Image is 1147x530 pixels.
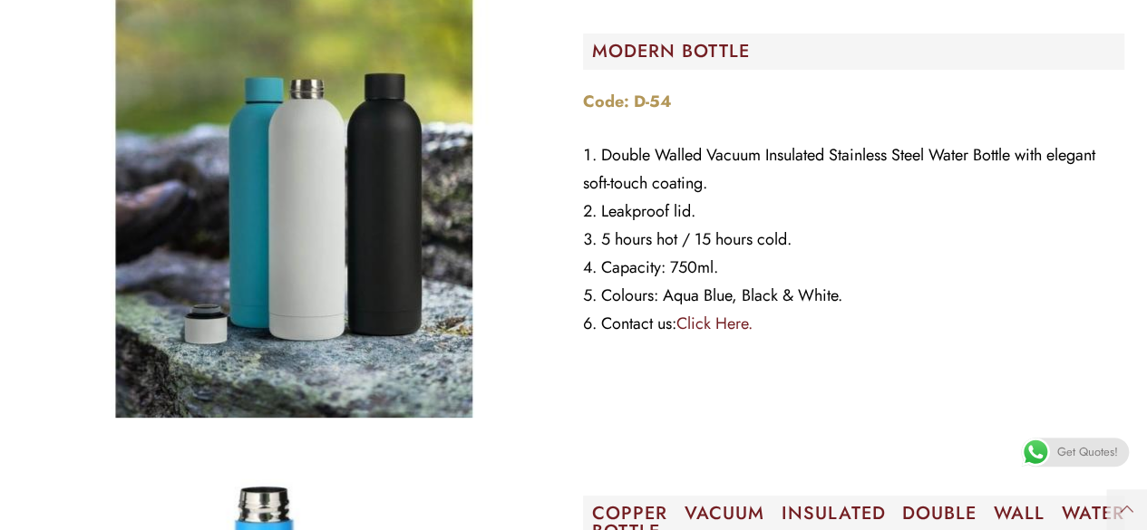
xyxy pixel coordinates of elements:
[1057,438,1118,467] span: Get Quotes!
[592,43,1125,61] h2: MODERN BOTTLE
[583,310,1125,338] li: Contact us:
[583,254,1125,282] li: Capacity: 750ml.
[583,226,1125,254] li: 5 hours hot / 15 hours cold.
[583,198,1125,226] li: Leakproof lid.
[583,282,1125,310] li: Colours: Aqua Blue, Black & White.
[583,90,672,113] strong: Code: D-54
[583,141,1125,198] li: Double Walled Vacuum Insulated Stainless Steel Water Bottle with elegant soft-touch coating.
[676,312,753,335] a: Click Here.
